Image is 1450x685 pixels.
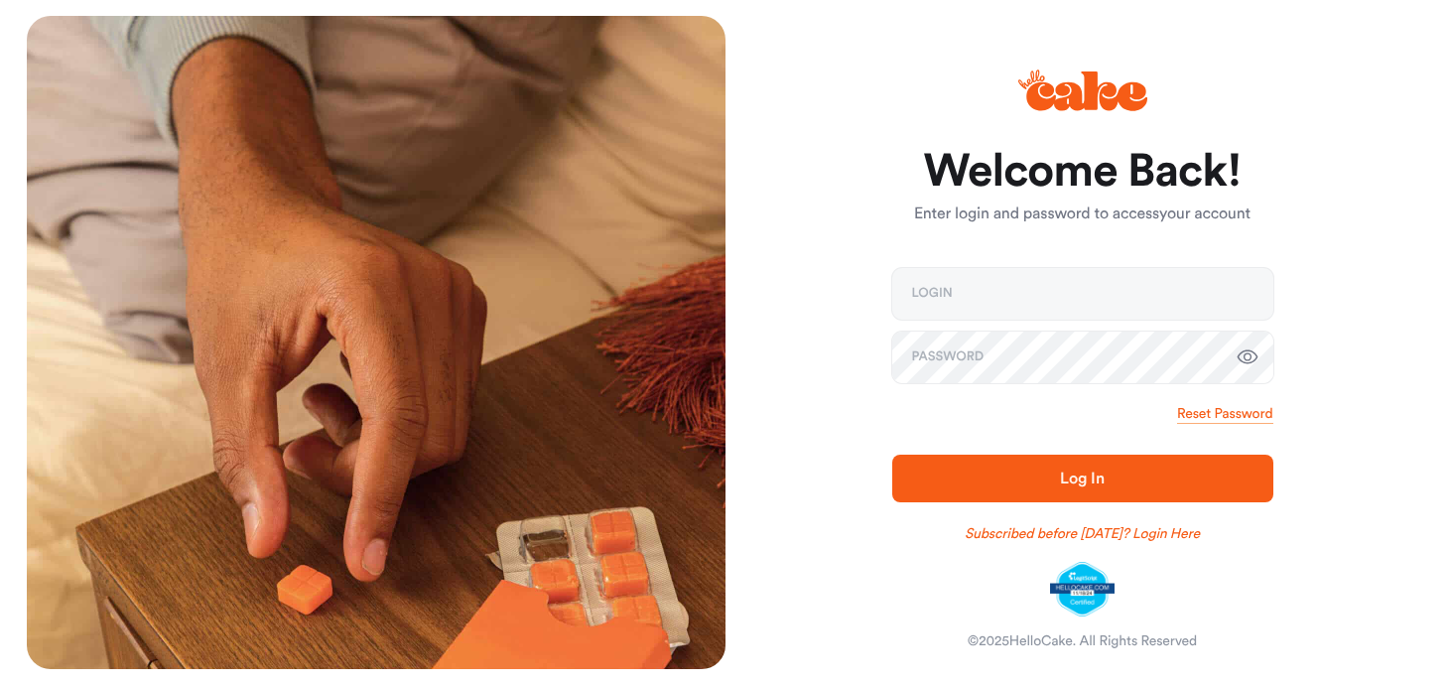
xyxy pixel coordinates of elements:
[1050,562,1115,617] img: legit-script-certified.png
[968,631,1197,651] div: © 2025 HelloCake. All Rights Reserved
[1177,404,1272,424] a: Reset Password
[892,203,1273,226] p: Enter login and password to access your account
[1060,471,1104,486] span: Log In
[892,455,1273,502] button: Log In
[965,524,1200,544] a: Subscribed before [DATE]? Login Here
[892,148,1273,196] h1: Welcome Back!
